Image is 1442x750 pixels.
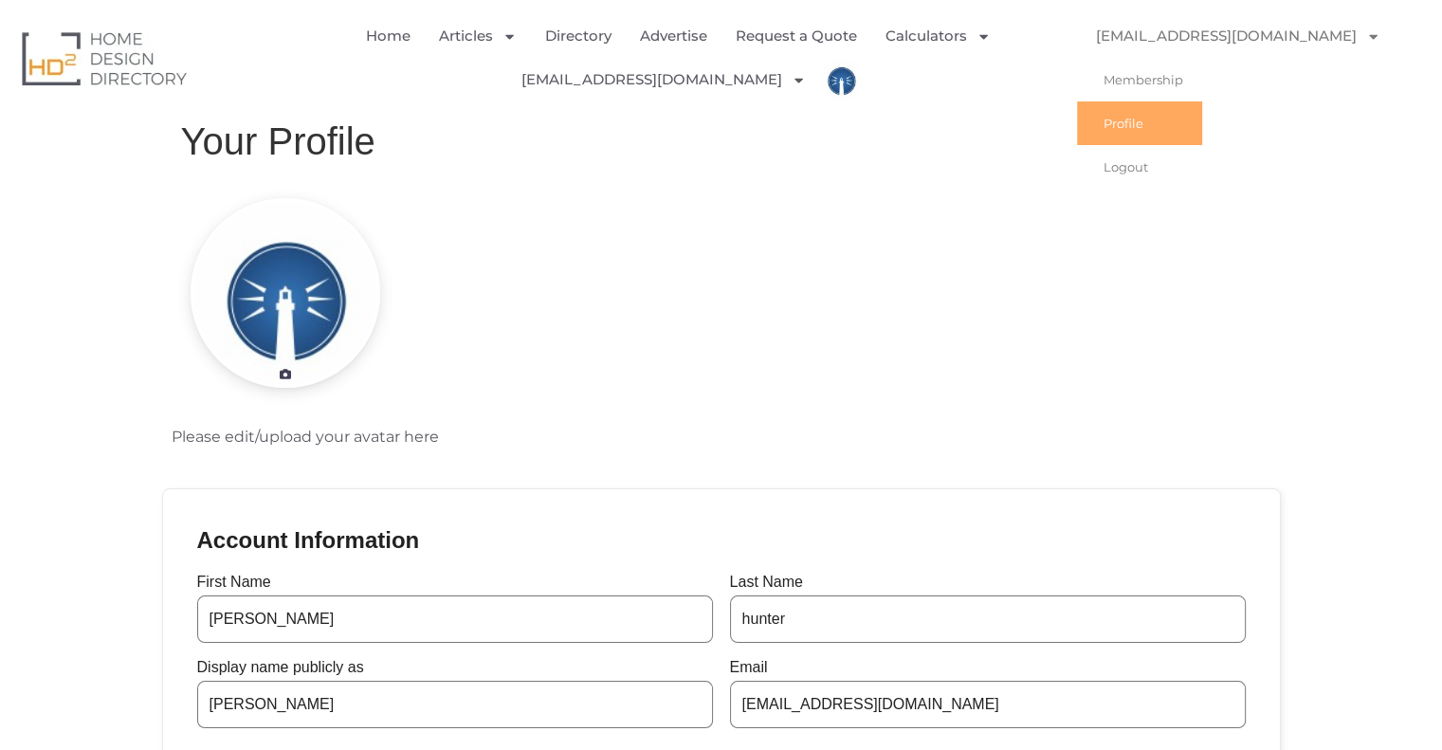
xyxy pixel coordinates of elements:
a: Profile [1077,101,1202,145]
h1: Your Profile [181,119,1262,164]
a: Articles [439,14,517,58]
label: First Name [197,575,713,590]
label: Last Name [730,575,1246,590]
h2: Account Information [197,523,420,558]
ul: [EMAIL_ADDRESS][DOMAIN_NAME] [1077,58,1202,189]
a: Directory [545,14,611,58]
a: Membership [1077,58,1202,101]
a: [EMAIL_ADDRESS][DOMAIN_NAME] [1077,14,1399,58]
a: Logout [1077,145,1202,189]
a: [EMAIL_ADDRESS][DOMAIN_NAME] [521,58,806,101]
nav: Menu [1077,14,1428,101]
a: Advertise [640,14,707,58]
label: Email [730,660,1246,675]
nav: Menu [294,14,1076,101]
label: Display name publicly as [197,660,713,675]
a: Home [366,14,411,58]
a: Request a Quote [736,14,857,58]
p: Please edit/upload your avatar here [172,426,439,448]
img: connor hunter [820,58,863,101]
a: Calculators [885,14,991,58]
